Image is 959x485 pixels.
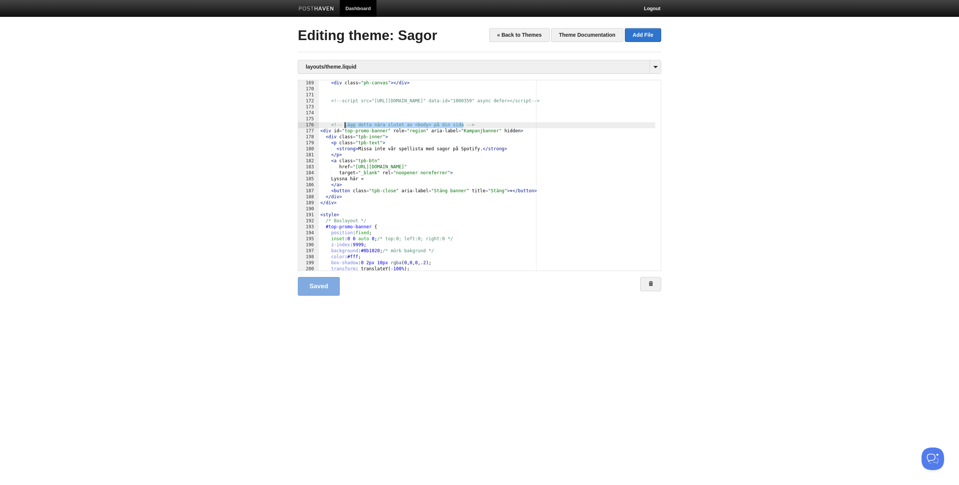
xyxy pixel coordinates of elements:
[298,134,319,140] div: 178
[298,92,319,98] div: 171
[298,164,319,170] div: 183
[298,182,319,188] div: 186
[298,110,319,116] div: 174
[298,194,319,200] div: 188
[298,128,319,134] div: 177
[298,170,319,176] div: 184
[298,260,319,266] div: 199
[298,28,661,43] h2: Editing theme: Sagor
[298,146,319,152] div: 180
[298,140,319,146] div: 179
[298,176,319,182] div: 185
[298,242,319,248] div: 196
[298,200,319,206] div: 189
[298,266,319,272] div: 200
[298,116,319,122] div: 175
[298,60,661,73] a: layouts/theme.liquid
[298,86,319,92] div: 170
[298,104,319,110] div: 173
[298,212,319,218] div: 191
[298,236,319,242] div: 195
[298,152,319,158] div: 181
[625,28,661,42] a: Add File
[298,277,340,296] a: Saved
[298,218,319,224] div: 192
[298,80,319,86] div: 169
[298,122,319,128] div: 176
[298,188,319,194] div: 187
[298,158,319,164] div: 182
[298,98,319,104] div: 172
[298,206,319,212] div: 190
[922,448,944,470] iframe: Help Scout Beacon - Open
[299,6,334,12] img: Posthaven-bar
[489,28,550,42] a: « Back to Themes
[298,224,319,230] div: 193
[298,248,319,254] div: 197
[298,230,319,236] div: 194
[298,254,319,260] div: 198
[551,28,623,42] a: Theme Documentation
